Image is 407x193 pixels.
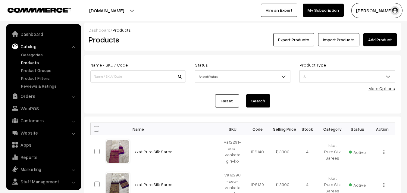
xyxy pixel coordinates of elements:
td: 13300 [270,135,295,168]
a: Marketing [8,164,79,175]
a: More Options [368,86,395,91]
td: IPS140 [245,135,270,168]
th: Name [130,123,220,135]
td: va12291-sep-venkatagiri-ko [220,135,245,168]
h2: Products [89,35,185,44]
span: Select Status [195,71,290,82]
span: All [299,70,395,82]
span: All [300,71,395,82]
a: Website [8,127,79,138]
span: Products [112,27,131,33]
a: Hire an Expert [261,4,297,17]
a: My Subscription [303,4,344,17]
th: Code [245,123,270,135]
th: Action [370,123,395,135]
div: / [89,27,397,33]
a: Catalog [8,41,79,52]
a: Apps [8,139,79,150]
a: Dashboard [89,27,111,33]
button: [DOMAIN_NAME] [68,3,145,18]
a: WebPOS [8,103,79,114]
th: Stock [295,123,320,135]
a: Import Products [318,33,359,46]
img: COMMMERCE [8,8,71,12]
a: Customers [8,115,79,126]
a: Dashboard [8,29,79,39]
label: Product Type [299,62,326,68]
a: COMMMERCE [8,6,60,13]
a: Reports [8,152,79,163]
th: Selling Price [270,123,295,135]
a: Products [20,59,79,66]
a: Reviews & Ratings [20,83,79,89]
button: Export Products [273,33,314,46]
span: Select Status [195,70,290,82]
a: Add Product [363,33,397,46]
input: Name / SKU / Code [90,70,186,82]
span: Active [349,148,366,155]
a: Ikkat Pure Silk Saree [133,149,172,154]
th: SKU [220,123,245,135]
button: Search [246,94,270,107]
a: Product Filters [20,75,79,81]
a: Product Groups [20,67,79,73]
td: Ikkat Pure Silk Sarees [320,135,345,168]
a: Reset [215,94,239,107]
label: Name / SKU / Code [90,62,128,68]
a: Ikkat Pure Silk Saree [133,182,172,187]
th: Category [320,123,345,135]
img: user [390,6,399,15]
td: 4 [295,135,320,168]
label: Status [195,62,208,68]
a: Categories [20,51,79,58]
a: Orders [8,91,79,101]
span: Active [349,180,366,188]
a: Staff Management [8,176,79,187]
th: Status [345,123,370,135]
button: [PERSON_NAME] [351,3,402,18]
